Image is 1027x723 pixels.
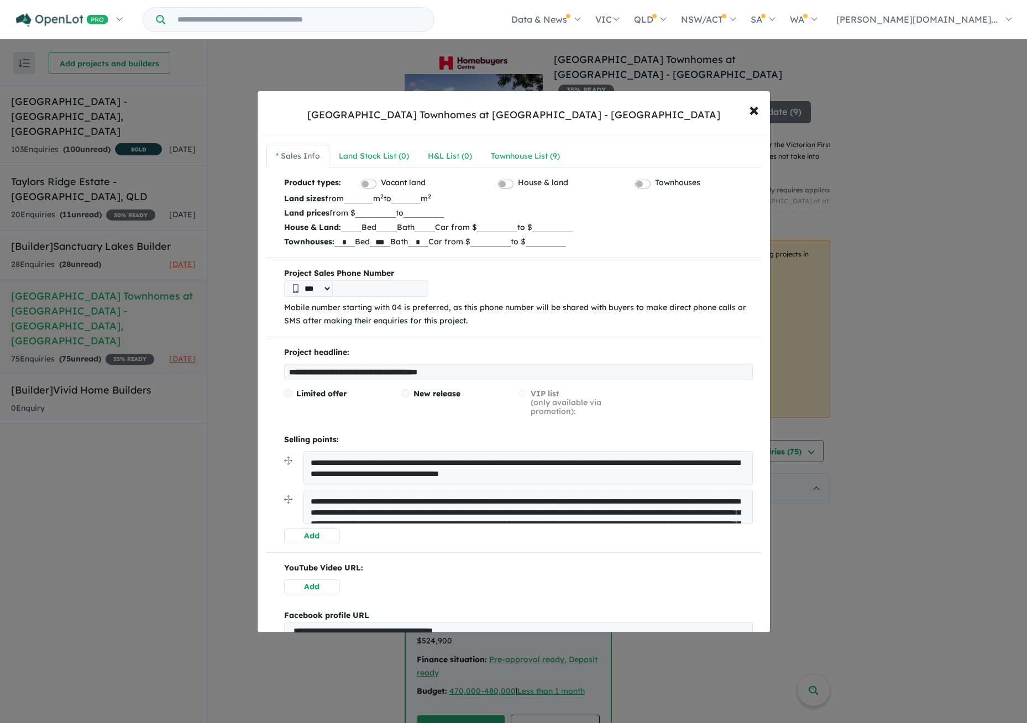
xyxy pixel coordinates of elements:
[167,8,432,32] input: Try estate name, suburb, builder or developer
[491,150,560,163] div: Townhouse List ( 9 )
[284,193,325,203] b: Land sizes
[284,346,753,359] p: Project headline:
[413,389,460,399] span: New release
[296,389,347,399] span: Limited offer
[836,14,998,25] span: [PERSON_NAME][DOMAIN_NAME]...
[284,234,753,249] p: Bed Bath Car from $ to $
[380,192,384,200] sup: 2
[284,579,340,594] button: Add
[428,192,431,200] sup: 2
[284,222,341,232] b: House & Land:
[749,97,759,121] span: ×
[284,301,753,328] p: Mobile number starting with 04 is preferred, as this phone number will be shared with buyers to m...
[381,176,426,190] label: Vacant land
[293,284,298,293] img: Phone icon
[307,108,720,122] div: [GEOGRAPHIC_DATA] Townhomes at [GEOGRAPHIC_DATA] - [GEOGRAPHIC_DATA]
[284,191,753,206] p: from m to m
[284,176,341,191] b: Product types:
[655,176,700,190] label: Townhouses
[339,150,409,163] div: Land Stock List ( 0 )
[284,495,292,504] img: drag.svg
[284,562,753,575] p: YouTube Video URL:
[16,13,108,27] img: Openlot PRO Logo White
[284,433,753,447] p: Selling points:
[284,610,369,620] b: Facebook profile URL
[276,150,320,163] div: * Sales Info
[284,457,292,465] img: drag.svg
[284,208,329,218] b: Land prices
[518,176,568,190] label: House & land
[284,528,340,543] button: Add
[284,237,334,247] b: Townhouses:
[284,267,753,280] b: Project Sales Phone Number
[284,206,753,220] p: from $ to
[284,220,753,234] p: Bed Bath Car from $ to $
[428,150,472,163] div: H&L List ( 0 )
